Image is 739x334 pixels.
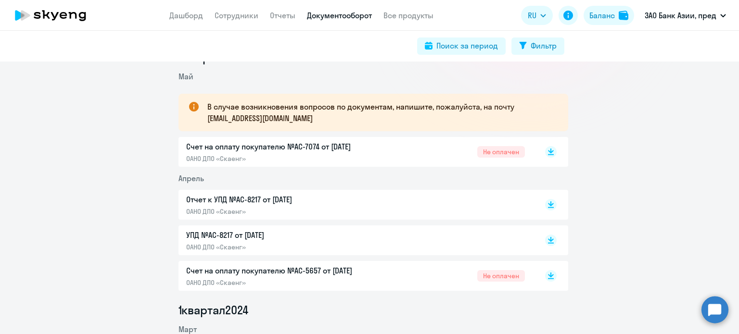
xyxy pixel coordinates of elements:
[619,11,628,20] img: balance
[207,101,551,124] p: В случае возникновения вопросов по документам, напишите, пожалуйста, на почту [EMAIL_ADDRESS][DOM...
[477,270,525,282] span: Не оплачен
[178,173,204,183] span: Апрель
[178,72,193,81] span: Май
[589,10,615,21] div: Баланс
[531,40,557,51] div: Фильтр
[215,11,258,20] a: Сотрудники
[186,243,388,251] p: ОАНО ДПО «Скаенг»
[307,11,372,20] a: Документооборот
[417,37,506,55] button: Поиск за период
[186,229,525,251] a: УПД №AC-8217 от [DATE]ОАНО ДПО «Скаенг»
[186,141,388,152] p: Счет на оплату покупателю №AC-7074 от [DATE]
[186,207,388,216] p: ОАНО ДПО «Скаенг»
[640,4,731,27] button: ЗАО Банк Азии, пред
[186,278,388,287] p: ОАНО ДПО «Скаенг»
[186,194,525,216] a: Отчет к УПД №AC-8217 от [DATE]ОАНО ДПО «Скаенг»
[186,194,388,205] p: Отчет к УПД №AC-8217 от [DATE]
[186,265,388,276] p: Счет на оплату покупателю №AC-5657 от [DATE]
[186,229,388,241] p: УПД №AC-8217 от [DATE]
[528,10,536,21] span: RU
[186,154,388,163] p: ОАНО ДПО «Скаенг»
[178,302,568,318] li: 1 квартал 2024
[178,324,197,334] span: Март
[477,146,525,158] span: Не оплачен
[383,11,433,20] a: Все продукты
[169,11,203,20] a: Дашборд
[270,11,295,20] a: Отчеты
[186,265,525,287] a: Счет на оплату покупателю №AC-5657 от [DATE]ОАНО ДПО «Скаенг»Не оплачен
[521,6,553,25] button: RU
[436,40,498,51] div: Поиск за период
[511,37,564,55] button: Фильтр
[645,10,716,21] p: ЗАО Банк Азии, пред
[584,6,634,25] button: Балансbalance
[186,141,525,163] a: Счет на оплату покупателю №AC-7074 от [DATE]ОАНО ДПО «Скаенг»Не оплачен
